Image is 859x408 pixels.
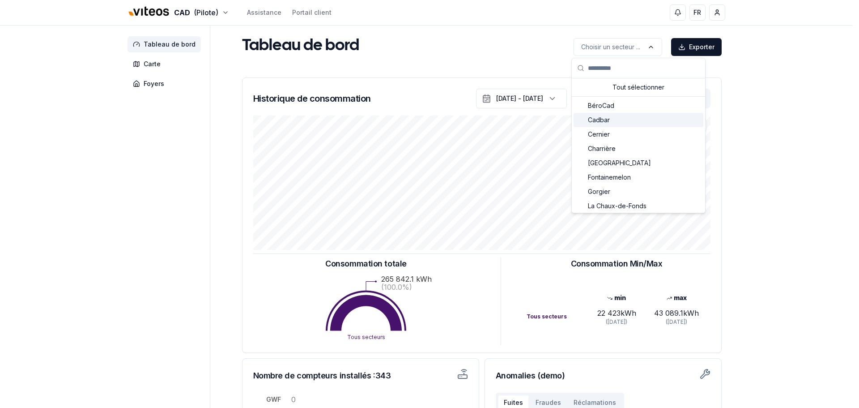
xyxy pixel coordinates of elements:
span: BéroCad [588,101,614,110]
div: ([DATE]) [646,318,706,326]
text: Tous secteurs [347,334,385,340]
text: (100.0%) [381,283,412,292]
span: Cernier [588,130,610,139]
span: [GEOGRAPHIC_DATA] [588,159,651,167]
div: ([DATE]) [587,318,646,326]
span: Gorgier [588,187,610,196]
div: Tous secteurs [527,313,587,320]
div: min [587,293,646,302]
div: label [571,58,706,213]
span: Charrière [588,144,616,153]
div: 43 089.1 kWh [646,308,706,318]
span: Cadbar [588,116,610,125]
h3: Consommation totale [325,258,406,270]
div: max [646,293,706,302]
div: Tout sélectionner [574,80,703,94]
div: 22 423 kWh [587,308,646,318]
span: Fontainemelon [588,173,631,182]
span: La Chaux-de-Fonds [588,202,646,210]
text: 265 842.1 kWh [381,275,432,283]
h3: Consommation Min/Max [571,258,663,270]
